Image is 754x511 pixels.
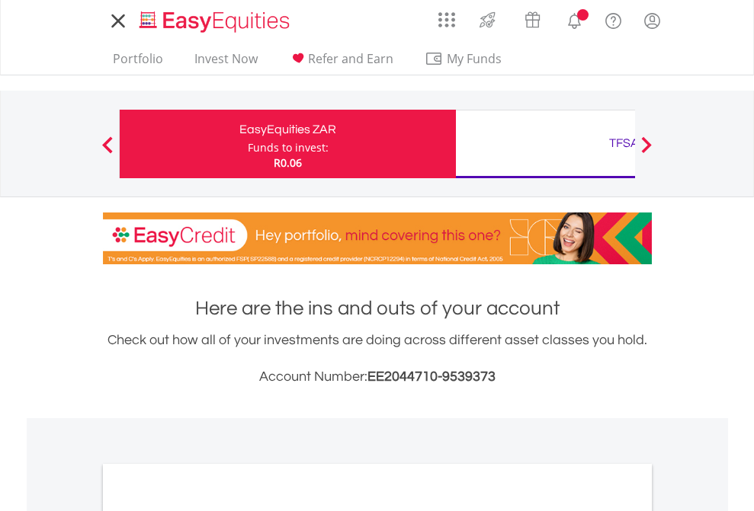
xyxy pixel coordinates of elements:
button: Next [631,144,662,159]
div: EasyEquities ZAR [129,119,447,140]
img: thrive-v2.svg [475,8,500,32]
span: Refer and Earn [308,50,393,67]
a: Portfolio [107,51,169,75]
span: EE2044710-9539373 [367,369,496,384]
a: My Profile [633,4,672,37]
img: EasyEquities_Logo.png [136,9,296,34]
div: Check out how all of your investments are doing across different asset classes you hold. [103,330,652,388]
a: Vouchers [510,4,555,32]
img: vouchers-v2.svg [520,8,545,32]
h1: Here are the ins and outs of your account [103,295,652,322]
a: Refer and Earn [283,51,399,75]
h3: Account Number: [103,366,652,388]
a: Notifications [555,4,594,34]
div: Funds to invest: [248,140,329,155]
span: My Funds [425,49,525,69]
button: Previous [92,144,123,159]
a: FAQ's and Support [594,4,633,34]
img: EasyCredit Promotion Banner [103,212,652,264]
a: Home page [133,4,296,34]
img: grid-menu-icon.svg [438,11,455,28]
a: Invest Now [188,51,264,75]
a: AppsGrid [428,4,465,28]
span: R0.06 [274,155,302,170]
